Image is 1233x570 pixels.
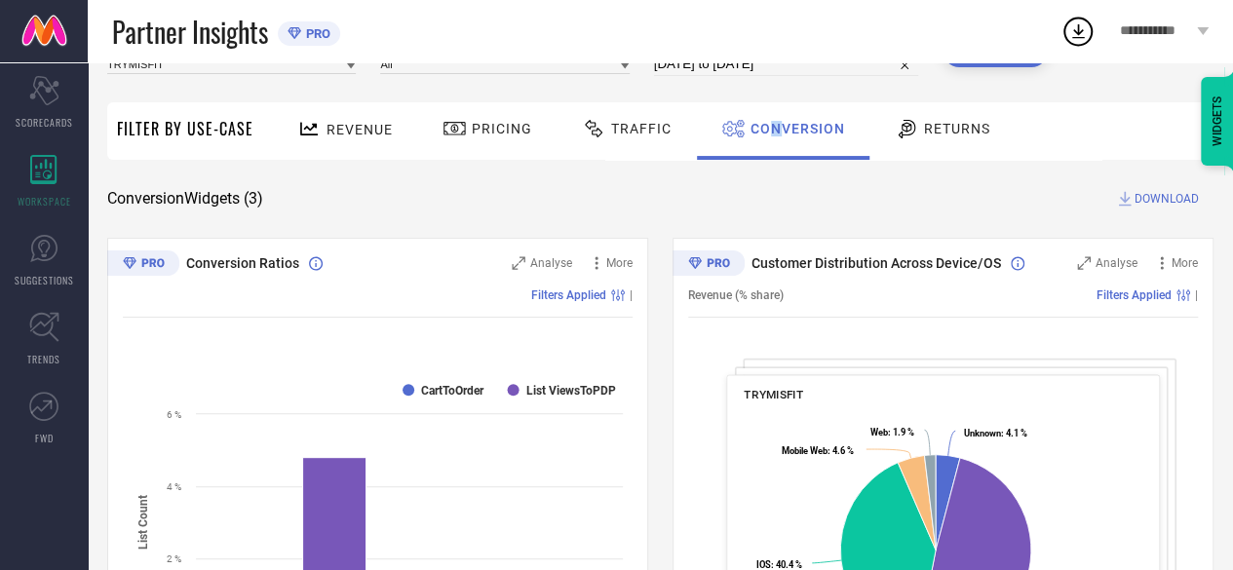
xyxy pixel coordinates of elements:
[654,53,918,76] input: Select time period
[1097,288,1172,302] span: Filters Applied
[1172,256,1198,270] span: More
[27,352,60,366] span: TRENDS
[1077,256,1091,270] svg: Zoom
[756,559,771,570] tspan: IOS
[963,427,1000,437] tspan: Unknown
[107,250,179,280] div: Premium
[688,288,784,302] span: Revenue (% share)
[16,115,73,130] span: SCORECARDS
[167,481,181,492] text: 4 %
[136,495,150,550] tspan: List Count
[963,427,1026,437] text: : 4.1 %
[1060,14,1096,49] div: Open download list
[531,288,606,302] span: Filters Applied
[117,117,253,140] span: Filter By Use-Case
[611,121,672,136] span: Traffic
[167,409,181,420] text: 6 %
[525,384,615,398] text: List ViewsToPDP
[782,445,828,456] tspan: Mobile Web
[167,553,181,564] text: 2 %
[512,256,525,270] svg: Zoom
[301,26,330,41] span: PRO
[35,431,54,445] span: FWD
[327,122,393,137] span: Revenue
[15,273,74,287] span: SUGGESTIONS
[112,12,268,52] span: Partner Insights
[782,445,854,456] text: : 4.6 %
[472,121,532,136] span: Pricing
[869,427,913,437] text: : 1.9 %
[1195,288,1198,302] span: |
[18,194,71,209] span: WORKSPACE
[530,256,572,270] span: Analyse
[751,255,1001,271] span: Customer Distribution Across Device/OS
[421,384,484,398] text: CartToOrder
[869,427,887,437] tspan: Web
[1135,189,1199,209] span: DOWNLOAD
[744,388,803,401] span: TRYMISFIT
[186,255,299,271] span: Conversion Ratios
[1096,256,1137,270] span: Analyse
[630,288,633,302] span: |
[751,121,845,136] span: Conversion
[606,256,633,270] span: More
[673,250,745,280] div: Premium
[756,559,802,570] text: : 40.4 %
[924,121,990,136] span: Returns
[107,189,263,209] span: Conversion Widgets ( 3 )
